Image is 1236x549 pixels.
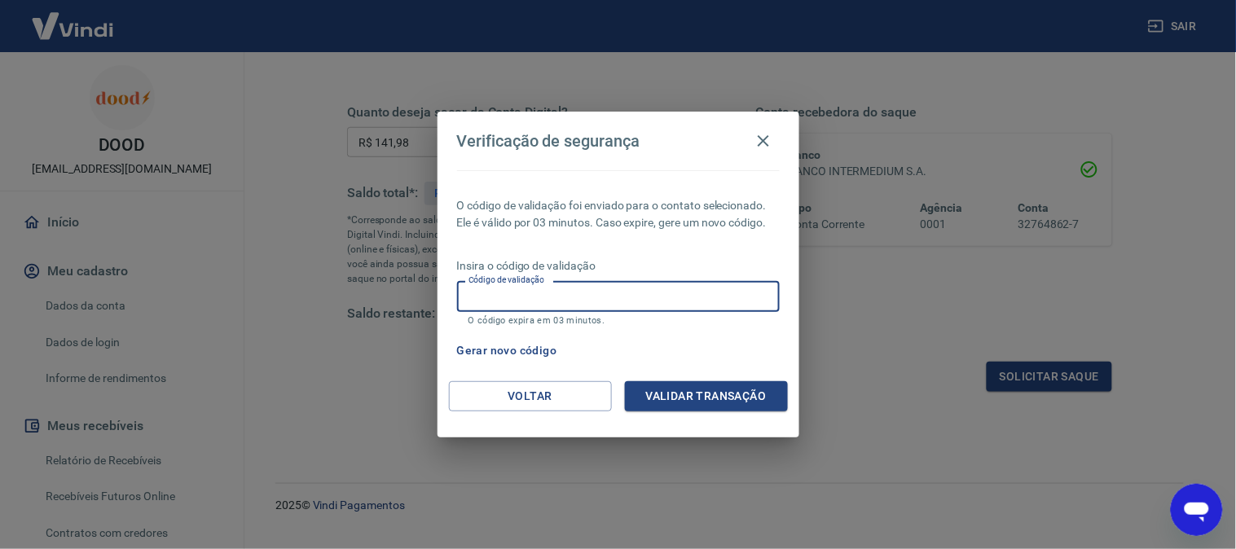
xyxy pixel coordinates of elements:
[468,274,544,286] label: Código de validação
[625,381,788,411] button: Validar transação
[457,197,780,231] p: O código de validação foi enviado para o contato selecionado. Ele é válido por 03 minutos. Caso e...
[468,315,768,326] p: O código expira em 03 minutos.
[451,336,564,366] button: Gerar novo código
[449,381,612,411] button: Voltar
[457,131,640,151] h4: Verificação de segurança
[1171,484,1223,536] iframe: Botão para abrir a janela de mensagens
[457,257,780,274] p: Insira o código de validação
